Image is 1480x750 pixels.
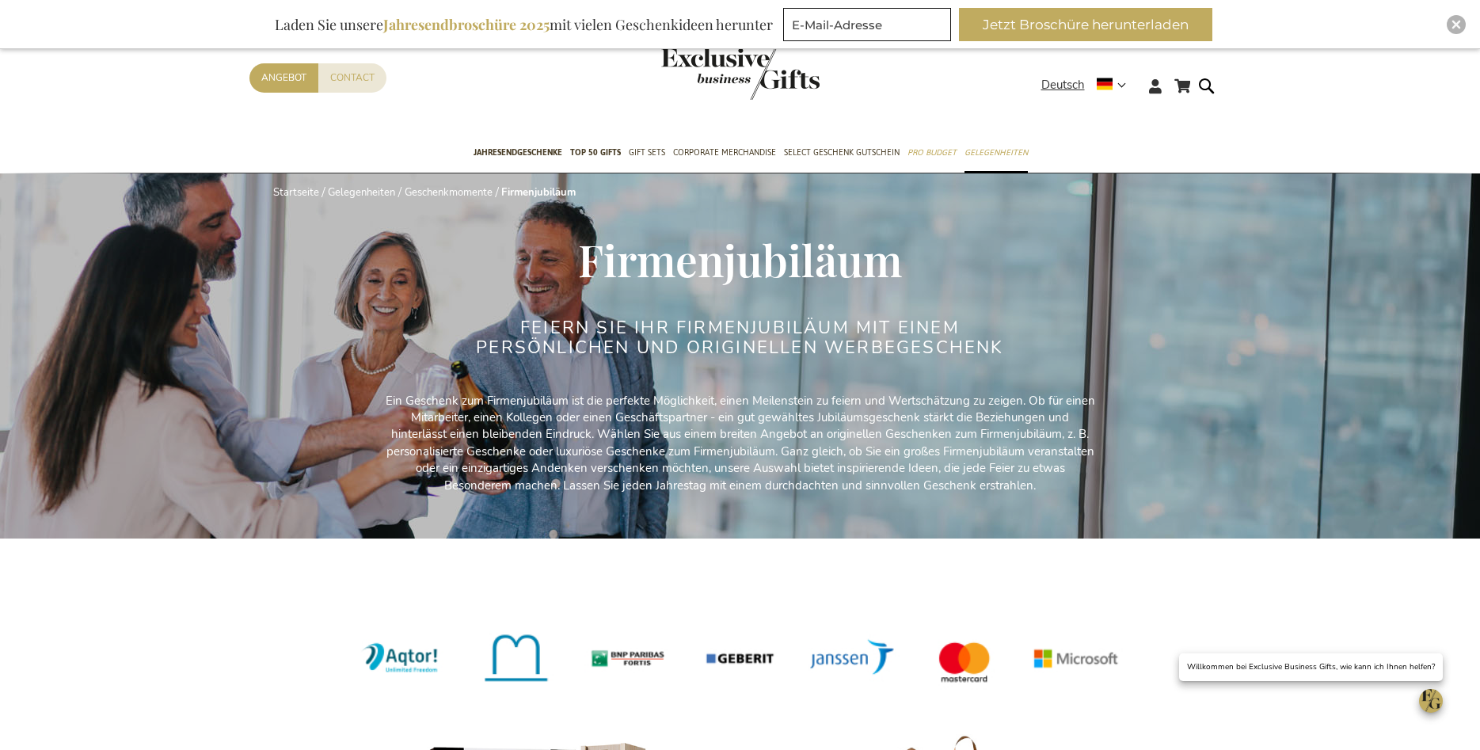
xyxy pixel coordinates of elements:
div: Deutsch [1041,76,1136,94]
a: Geschenkmomente [405,185,493,200]
span: Select Geschenk Gutschein [784,144,900,161]
img: Close [1451,20,1461,29]
a: Startseite [273,185,319,200]
div: Close [1447,15,1466,34]
a: store logo [661,48,740,100]
span: Corporate Merchandise [673,144,776,161]
b: Jahresendbroschüre 2025 [383,15,550,34]
span: Firmenjubiläum [578,230,902,288]
span: Gift Sets [629,144,665,161]
span: Pro Budget [907,144,957,161]
a: Angebot [249,63,318,93]
strong: Firmenjubiläum [501,185,576,200]
h2: FEIERN SIE IHR FIRMENJUBILÄUM MIT EINEM PERSÖNLICHEN UND ORIGINELLEN WERBEGESCHENK [443,318,1037,356]
span: TOP 50 Gifts [570,144,621,161]
div: Laden Sie unsere mit vielen Geschenkideen herunter [268,8,780,41]
a: Contact [318,63,386,93]
input: E-Mail-Adresse [783,8,951,41]
p: Ein Geschenk zum Firmenjubiläum ist die perfekte Möglichkeit, einen Meilenstein zu feiern und Wer... [384,393,1097,495]
a: Gelegenheiten [328,185,395,200]
span: Gelegenheiten [964,144,1028,161]
span: Deutsch [1041,76,1085,94]
img: Exclusive Business gifts logo [661,48,820,100]
form: marketing offers and promotions [783,8,956,46]
span: Jahresendgeschenke [474,144,562,161]
button: Jetzt Broschüre herunterladen [959,8,1212,41]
